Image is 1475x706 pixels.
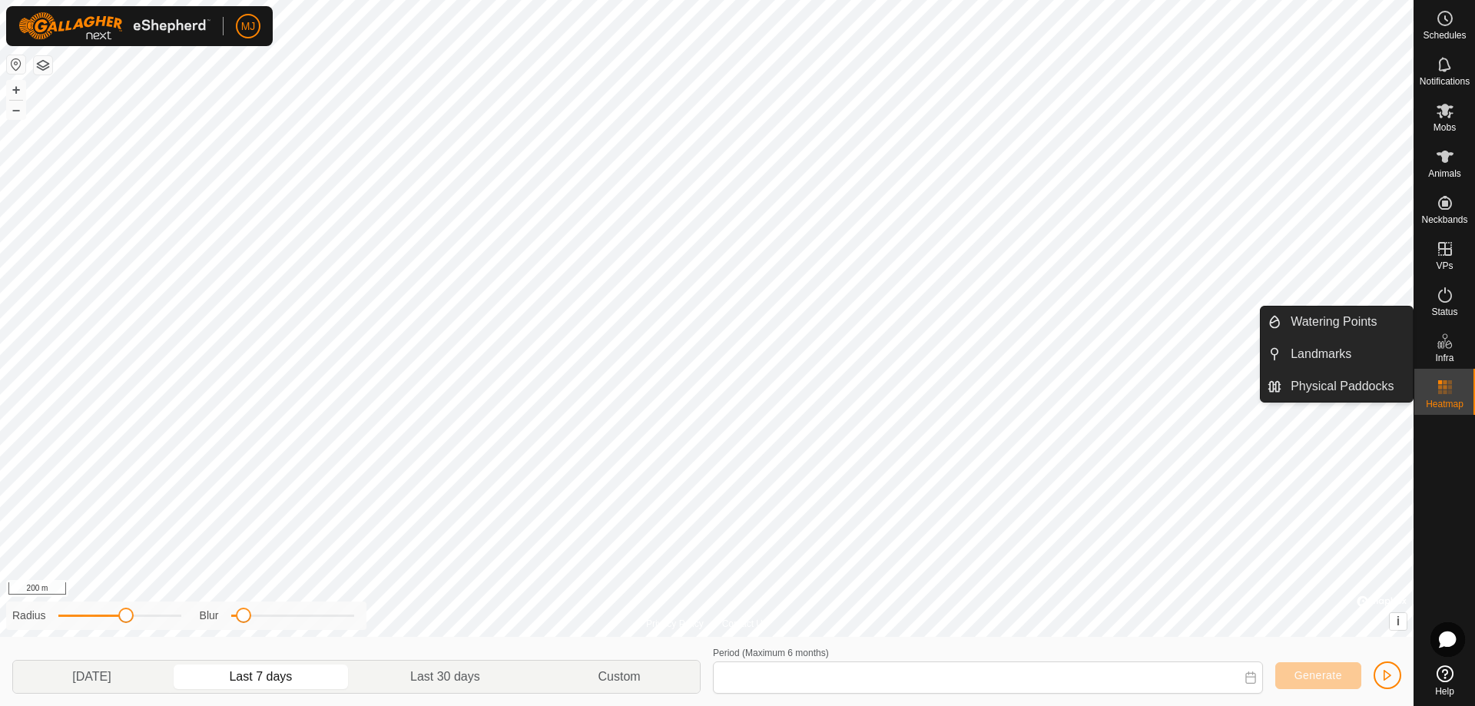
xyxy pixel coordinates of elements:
span: Schedules [1423,31,1466,40]
span: VPs [1436,261,1453,270]
span: Custom [598,668,641,686]
span: Help [1435,687,1454,696]
li: Landmarks [1261,339,1413,370]
button: – [7,101,25,119]
img: Gallagher Logo [18,12,210,40]
span: Neckbands [1421,215,1467,224]
span: Infra [1435,353,1453,363]
span: i [1397,615,1400,628]
span: Landmarks [1291,345,1351,363]
button: Map Layers [34,56,52,75]
span: Notifications [1420,77,1470,86]
a: Help [1414,659,1475,702]
span: Status [1431,307,1457,317]
label: Blur [200,608,219,624]
label: Radius [12,608,46,624]
button: Generate [1275,662,1361,689]
a: Landmarks [1281,339,1413,370]
a: Physical Paddocks [1281,371,1413,402]
span: MJ [241,18,256,35]
a: Contact Us [722,617,767,631]
button: Reset Map [7,55,25,74]
button: i [1390,613,1407,630]
span: [DATE] [72,668,111,686]
span: Last 30 days [410,668,480,686]
span: Mobs [1434,123,1456,132]
button: + [7,81,25,99]
a: Watering Points [1281,307,1413,337]
label: Period (Maximum 6 months) [713,648,829,658]
span: Watering Points [1291,313,1377,331]
li: Watering Points [1261,307,1413,337]
span: Animals [1428,169,1461,178]
span: Physical Paddocks [1291,377,1394,396]
span: Heatmap [1426,399,1463,409]
a: Privacy Policy [646,617,704,631]
span: Last 7 days [229,668,292,686]
span: Generate [1294,669,1342,681]
li: Physical Paddocks [1261,371,1413,402]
